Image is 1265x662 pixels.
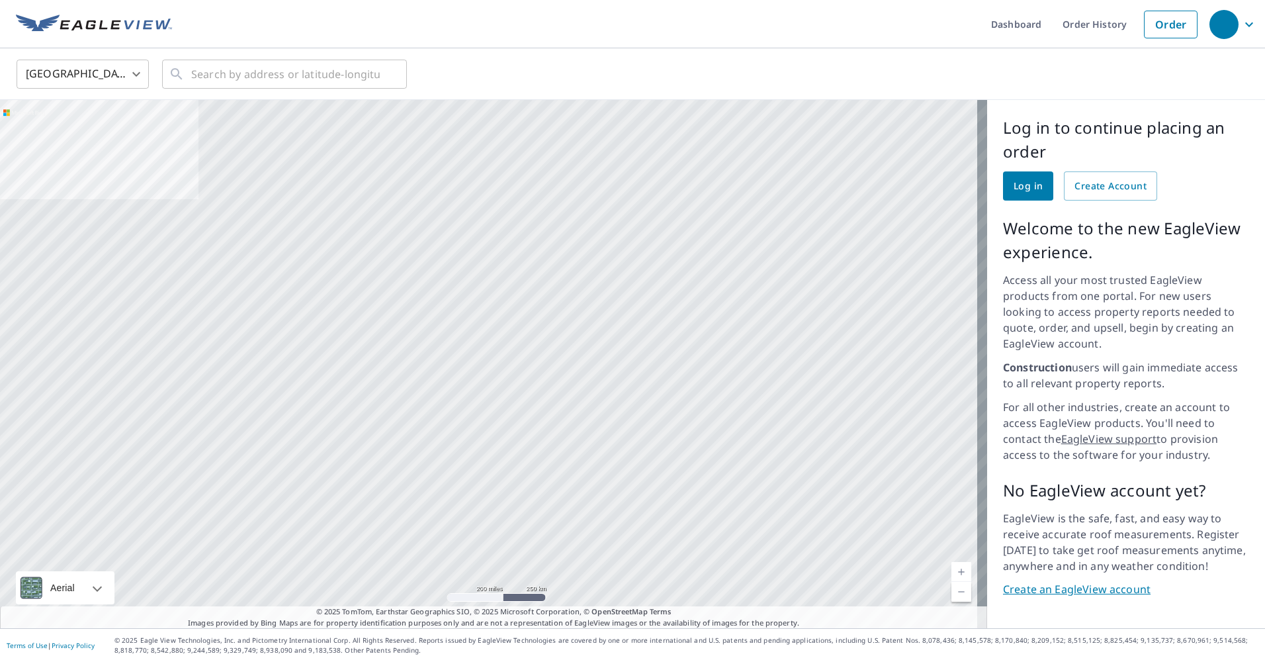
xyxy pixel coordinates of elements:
[1064,171,1157,201] a: Create Account
[114,636,1258,655] p: © 2025 Eagle View Technologies, Inc. and Pictometry International Corp. All Rights Reserved. Repo...
[7,641,95,649] p: |
[1003,116,1249,164] p: Log in to continue placing an order
[1003,272,1249,352] p: Access all your most trusted EagleView products from one portal. For new users looking to access ...
[16,15,172,34] img: EV Logo
[52,641,95,650] a: Privacy Policy
[316,606,672,618] span: © 2025 TomTom, Earthstar Geographics SIO, © 2025 Microsoft Corporation, ©
[1061,432,1157,446] a: EagleView support
[46,571,79,604] div: Aerial
[951,582,971,602] a: Current Level 5, Zoom Out
[650,606,672,616] a: Terms
[1003,171,1053,201] a: Log in
[1003,479,1249,502] p: No EagleView account yet?
[191,56,380,93] input: Search by address or latitude-longitude
[1003,359,1249,391] p: users will gain immediate access to all relevant property reports.
[17,56,149,93] div: [GEOGRAPHIC_DATA]
[951,562,971,582] a: Current Level 5, Zoom In
[7,641,48,650] a: Terms of Use
[1003,216,1249,264] p: Welcome to the new EagleView experience.
[16,571,114,604] div: Aerial
[1003,582,1249,597] a: Create an EagleView account
[1003,399,1249,463] p: For all other industries, create an account to access EagleView products. You'll need to contact ...
[1144,11,1198,38] a: Order
[591,606,647,616] a: OpenStreetMap
[1074,178,1147,195] span: Create Account
[1003,360,1072,375] strong: Construction
[1003,510,1249,574] p: EagleView is the safe, fast, and easy way to receive accurate roof measurements. Register [DATE] ...
[1014,178,1043,195] span: Log in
